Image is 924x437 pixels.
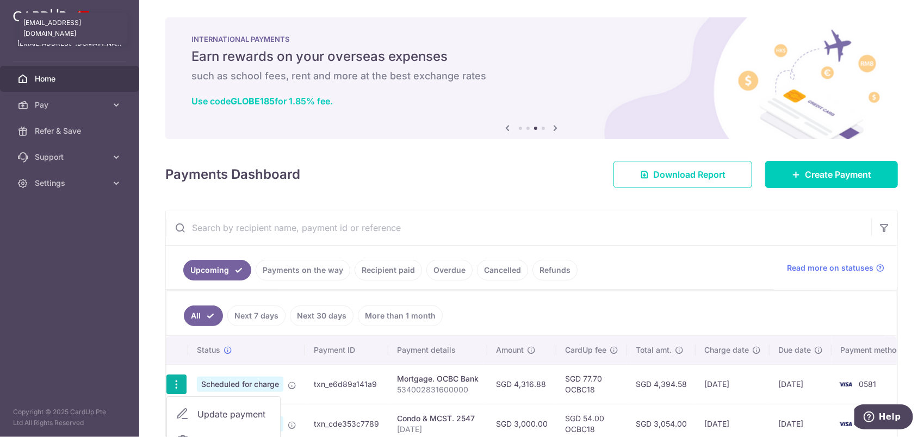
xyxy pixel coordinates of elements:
a: All [184,305,223,326]
img: International Payment Banner [165,17,898,139]
h5: Earn rewards on your overseas expenses [191,48,872,65]
td: SGD 4,316.88 [487,364,556,404]
span: Amount [496,345,524,355]
span: Create Payment [805,168,871,181]
a: Read more on statuses [787,263,884,273]
span: Total amt. [636,345,672,355]
span: Settings [35,178,107,189]
span: Support [35,152,107,163]
td: SGD 77.70 OCBC18 [556,364,627,404]
a: Download Report [613,161,752,188]
h4: Payments Dashboard [165,165,300,184]
td: txn_e6d89a141a9 [305,364,388,404]
span: CardUp fee [565,345,606,355]
input: Search by recipient name, payment id or reference [166,210,871,245]
a: Payments on the way [256,260,350,280]
img: Bank Card [835,417,857,430]
span: Charge date [704,345,749,355]
span: Download Report [653,168,725,181]
a: Next 7 days [227,305,286,326]
a: Next 30 days [290,305,354,326]
td: [DATE] [696,364,770,404]
th: Payment ID [305,336,388,364]
span: Scheduled for charge [197,377,283,392]
span: Refer & Save [35,126,107,136]
td: [DATE] [770,364,832,404]
span: Due date [778,345,811,355]
p: [DATE] [397,424,479,435]
a: Create Payment [765,161,898,188]
th: Payment details [388,336,487,364]
a: Use codeGLOBE185for 1.85% fee. [191,96,333,107]
b: GLOBE185 [231,96,275,107]
th: Payment method [832,336,914,364]
span: Status [197,345,220,355]
a: Upcoming [183,260,251,280]
a: Refunds [532,260,578,280]
p: [EMAIL_ADDRESS][DOMAIN_NAME] [17,38,122,49]
a: More than 1 month [358,305,443,326]
h6: such as school fees, rent and more at the best exchange rates [191,70,872,83]
span: 0581 [859,379,876,389]
div: Mortgage. OCBC Bank [397,373,479,384]
span: Pay [35,99,107,110]
span: Read more on statuses [787,263,873,273]
p: 534002831600000 [397,384,479,395]
iframe: Opens a widget where you can find more information [854,404,913,432]
a: Recipient paid [355,260,422,280]
div: Condo & MCST. 2547 [397,413,479,424]
div: [EMAIL_ADDRESS][DOMAIN_NAME] [19,13,128,44]
a: Cancelled [477,260,528,280]
p: INTERNATIONAL PAYMENTS [191,35,872,43]
td: SGD 4,394.58 [627,364,696,404]
img: CardUp [13,9,66,22]
span: Home [35,73,107,84]
a: Overdue [426,260,473,280]
img: Bank Card [835,378,857,391]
